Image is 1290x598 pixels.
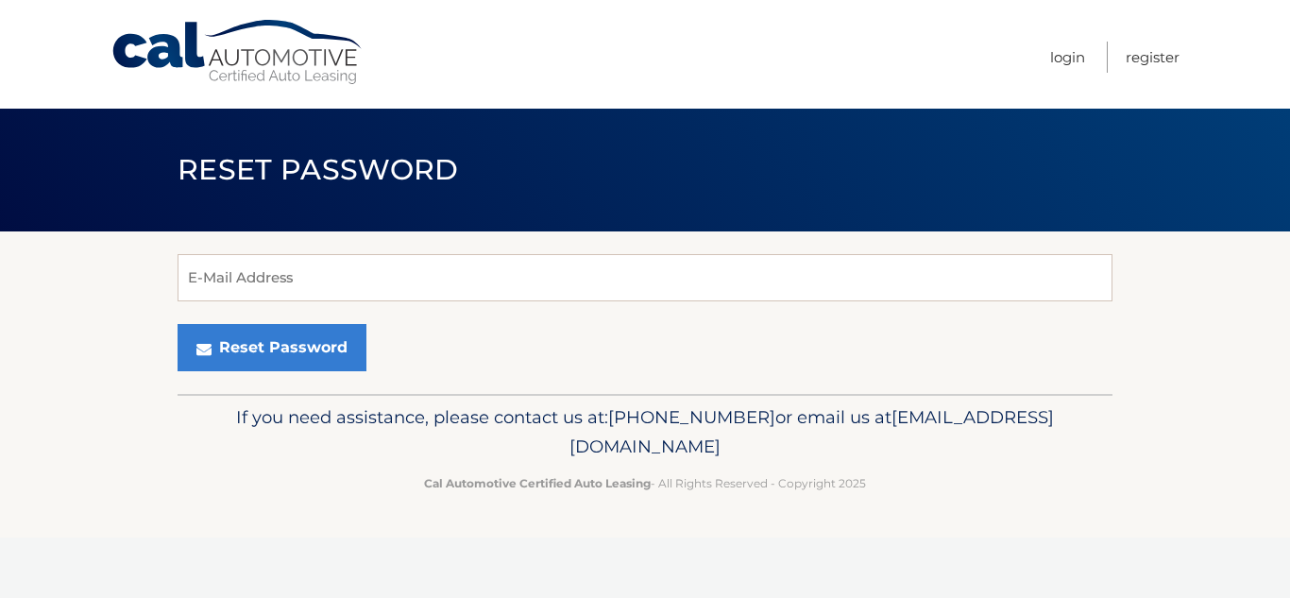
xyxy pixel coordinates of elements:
span: [PHONE_NUMBER] [608,406,775,428]
button: Reset Password [178,324,366,371]
a: Login [1050,42,1085,73]
strong: Cal Automotive Certified Auto Leasing [424,476,651,490]
p: If you need assistance, please contact us at: or email us at [190,402,1100,463]
a: Register [1126,42,1180,73]
a: Cal Automotive [110,19,365,86]
p: - All Rights Reserved - Copyright 2025 [190,473,1100,493]
span: Reset Password [178,152,458,187]
input: E-Mail Address [178,254,1112,301]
